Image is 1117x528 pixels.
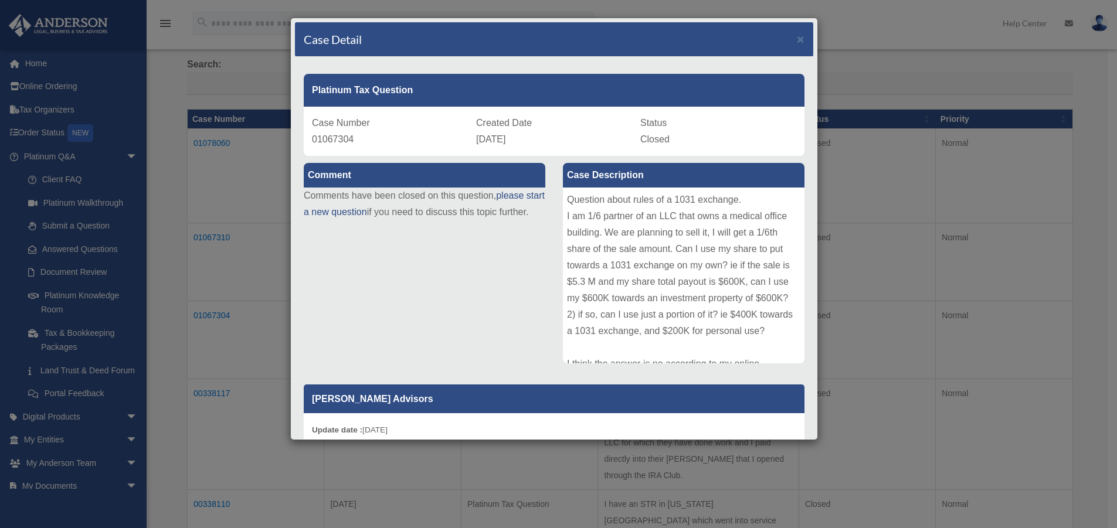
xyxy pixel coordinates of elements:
span: Status [640,118,667,128]
span: Case Number [312,118,370,128]
div: Platinum Tax Question [304,74,804,107]
a: please start a new question [304,190,545,217]
span: Created Date [476,118,532,128]
span: × [797,32,804,46]
label: Case Description [563,163,804,188]
p: [PERSON_NAME] Advisors [304,384,804,413]
button: Close [797,33,804,45]
div: Question about rules of a 1031 exchange. I am 1/6 partner of an LLC that owns a medical office bu... [563,188,804,363]
p: Comments have been closed on this question, if you need to discuss this topic further. [304,188,545,220]
span: 01067304 [312,134,354,144]
span: Closed [640,134,670,144]
span: [DATE] [476,134,505,144]
b: Update date : [312,425,362,434]
h4: Case Detail [304,31,362,47]
label: Comment [304,163,545,188]
small: [DATE] [312,425,388,434]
